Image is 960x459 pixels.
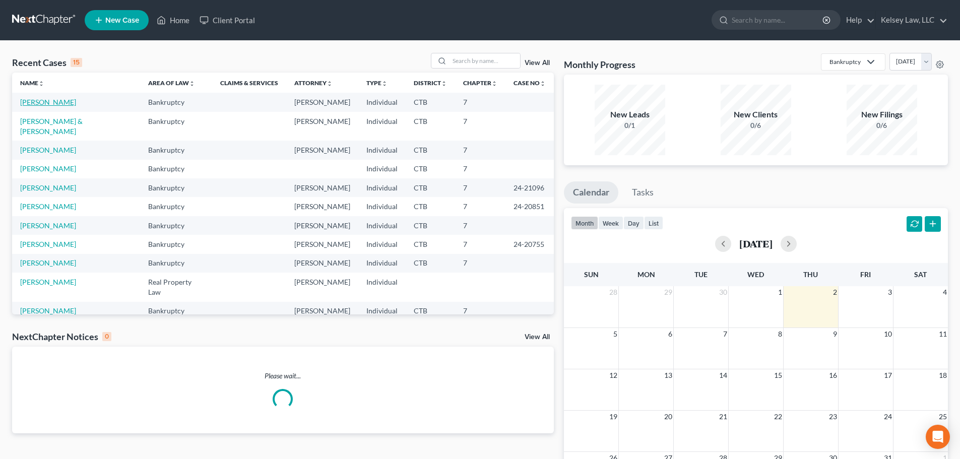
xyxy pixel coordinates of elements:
td: CTB [406,216,455,235]
td: Individual [358,254,406,273]
a: Help [841,11,875,29]
td: Individual [358,216,406,235]
td: [PERSON_NAME] [286,197,358,216]
a: [PERSON_NAME] & [PERSON_NAME] [20,117,83,136]
span: 14 [718,369,728,381]
td: 7 [455,254,505,273]
i: unfold_more [38,81,44,87]
td: Bankruptcy [140,93,212,111]
td: Individual [358,112,406,141]
i: unfold_more [381,81,388,87]
td: [PERSON_NAME] [286,254,358,273]
div: Bankruptcy [829,57,861,66]
button: week [598,216,623,230]
a: Kelsey Law, LLC [876,11,947,29]
a: [PERSON_NAME] [20,306,76,315]
td: 24-20755 [505,235,554,253]
td: Bankruptcy [140,216,212,235]
span: 21 [718,411,728,423]
td: CTB [406,254,455,273]
div: 0 [102,332,111,341]
div: 0/6 [847,120,917,130]
td: [PERSON_NAME] [286,216,358,235]
td: [PERSON_NAME] [286,93,358,111]
i: unfold_more [441,81,447,87]
td: CTB [406,197,455,216]
button: month [571,216,598,230]
td: CTB [406,235,455,253]
a: [PERSON_NAME] [20,183,76,192]
td: 7 [455,302,505,320]
button: day [623,216,644,230]
span: 29 [663,286,673,298]
div: 0/6 [721,120,791,130]
input: Search by name... [450,53,520,68]
td: [PERSON_NAME] [286,178,358,197]
a: Case Nounfold_more [514,79,546,87]
td: CTB [406,302,455,320]
i: unfold_more [540,81,546,87]
td: CTB [406,93,455,111]
span: 24 [883,411,893,423]
a: Nameunfold_more [20,79,44,87]
a: Attorneyunfold_more [294,79,333,87]
td: [PERSON_NAME] [286,273,358,301]
span: 22 [773,411,783,423]
div: 0/1 [595,120,665,130]
span: 7 [722,328,728,340]
td: Bankruptcy [140,254,212,273]
a: Home [152,11,195,29]
td: Bankruptcy [140,160,212,178]
a: [PERSON_NAME] [20,221,76,230]
td: Individual [358,160,406,178]
td: Bankruptcy [140,235,212,253]
a: View All [525,59,550,67]
span: Wed [747,270,764,279]
td: [PERSON_NAME] [286,235,358,253]
div: New Leads [595,109,665,120]
td: 7 [455,235,505,253]
span: 6 [667,328,673,340]
div: Recent Cases [12,56,82,69]
a: [PERSON_NAME] [20,202,76,211]
span: Thu [803,270,818,279]
a: [PERSON_NAME] [20,258,76,267]
span: 20 [663,411,673,423]
button: list [644,216,663,230]
div: Open Intercom Messenger [926,425,950,449]
td: CTB [406,178,455,197]
td: Individual [358,141,406,159]
i: unfold_more [189,81,195,87]
a: [PERSON_NAME] [20,278,76,286]
a: Area of Lawunfold_more [148,79,195,87]
td: Bankruptcy [140,112,212,141]
td: 7 [455,141,505,159]
td: Individual [358,178,406,197]
span: 4 [942,286,948,298]
td: Individual [358,197,406,216]
td: CTB [406,112,455,141]
span: 18 [938,369,948,381]
td: 24-21096 [505,178,554,197]
span: 23 [828,411,838,423]
a: Chapterunfold_more [463,79,497,87]
a: Calendar [564,181,618,204]
td: Real Property Law [140,273,212,301]
a: Districtunfold_more [414,79,447,87]
span: 8 [777,328,783,340]
td: 7 [455,216,505,235]
div: NextChapter Notices [12,331,111,343]
span: Sat [914,270,927,279]
a: View All [525,334,550,341]
a: [PERSON_NAME] [20,240,76,248]
span: Mon [637,270,655,279]
td: 7 [455,178,505,197]
td: 7 [455,160,505,178]
a: [PERSON_NAME] [20,146,76,154]
span: 19 [608,411,618,423]
span: 2 [832,286,838,298]
td: Bankruptcy [140,141,212,159]
span: New Case [105,17,139,24]
td: CTB [406,141,455,159]
div: New Clients [721,109,791,120]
